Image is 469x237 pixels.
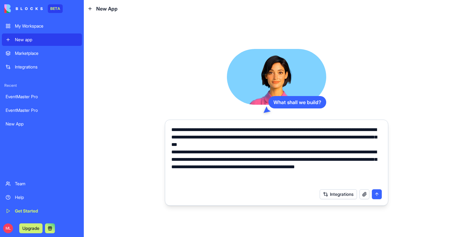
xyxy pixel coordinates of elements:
[268,96,326,108] div: What shall we build?
[6,121,78,127] div: New App
[2,90,82,103] a: EventMaster Pro
[6,107,78,113] div: EventMaster Pro
[2,104,82,116] a: EventMaster Pro
[320,189,357,199] button: Integrations
[2,178,82,190] a: Team
[2,83,82,88] span: Recent
[15,50,78,56] div: Marketplace
[2,118,82,130] a: New App
[2,20,82,32] a: My Workspace
[3,223,13,233] span: ML
[15,208,78,214] div: Get Started
[48,4,63,13] div: BETA
[2,191,82,204] a: Help
[2,47,82,59] a: Marketplace
[15,194,78,200] div: Help
[6,94,78,100] div: EventMaster Pro
[2,205,82,217] a: Get Started
[15,23,78,29] div: My Workspace
[4,4,63,13] a: BETA
[15,181,78,187] div: Team
[15,37,78,43] div: New app
[96,5,118,12] span: New App
[19,223,43,233] button: Upgrade
[2,61,82,73] a: Integrations
[2,33,82,46] a: New app
[4,4,43,13] img: logo
[19,225,43,231] a: Upgrade
[15,64,78,70] div: Integrations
